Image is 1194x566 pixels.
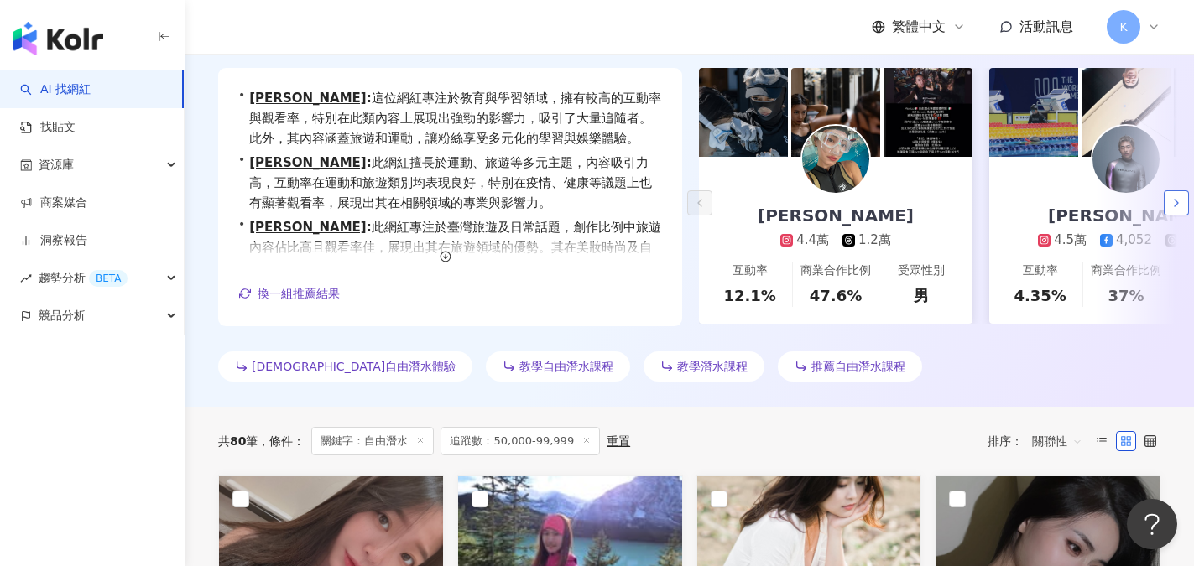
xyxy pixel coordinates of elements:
span: 關鍵字：自由潛水 [311,427,434,455]
span: 這位網紅專注於教育與學習領域，擁有較高的互動率與觀看率，特別在此類內容上展現出強勁的影響力，吸引了大量追隨者。此外，其內容涵蓋旅遊和運動，讓粉絲享受多元化的學習與娛樂體驗。 [249,88,662,148]
span: 換一組推薦結果 [258,287,340,300]
span: 關聯性 [1032,428,1082,454]
a: 找貼文 [20,119,76,136]
div: 共 筆 [218,434,258,448]
div: 4.5萬 [1054,231,1087,249]
span: 此網紅擅長於運動、旅遊等多元主題，內容吸引力高，互動率在運動和旅遊類別均表現良好，特別在疫情、健康等議題上也有顯著觀看率，展現出其在相關領域的專業與影響力。 [249,153,662,213]
div: 37% [1108,285,1144,306]
span: 繁體中文 [892,18,946,36]
div: 重置 [607,434,630,448]
a: [PERSON_NAME]4.4萬1.2萬互動率12.1%商業合作比例47.6%受眾性別男 [699,157,972,324]
a: [PERSON_NAME] [249,155,366,170]
div: • [238,88,662,148]
img: KOL Avatar [1092,126,1160,193]
span: 教學自由潛水課程 [519,360,613,373]
span: rise [20,273,32,284]
a: 商案媒合 [20,195,87,211]
span: 教學潛水課程 [677,360,748,373]
img: post-image [699,68,788,157]
span: 條件 ： [258,434,305,448]
a: [PERSON_NAME] [249,220,366,235]
span: : [367,220,372,235]
div: [PERSON_NAME] [741,204,931,227]
div: 4.35% [1014,285,1066,306]
div: 1.2萬 [858,231,891,249]
div: 商業合作比例 [1091,262,1161,279]
div: 受眾性別 [898,262,945,279]
div: 男 [914,285,929,306]
div: • [238,153,662,213]
div: 互動率 [1023,262,1058,279]
img: logo [13,22,103,55]
img: KOL Avatar [802,126,869,193]
div: 47.6% [810,285,862,306]
a: searchAI 找網紅 [20,81,91,98]
div: 12.1% [723,285,775,306]
div: 4.4萬 [796,231,829,249]
span: 趨勢分析 [39,259,128,297]
span: K [1119,18,1127,36]
span: 競品分析 [39,297,86,335]
img: post-image [989,68,1078,157]
div: BETA [89,270,128,287]
img: post-image [791,68,880,157]
span: 活動訊息 [1019,18,1073,34]
span: 推薦自由潛水課程 [811,360,905,373]
span: 追蹤數：50,000-99,999 [441,427,600,455]
iframe: Help Scout Beacon - Open [1127,499,1177,549]
div: • [238,217,662,278]
button: 換一組推薦結果 [238,281,341,306]
a: 洞察報告 [20,232,87,249]
span: : [367,155,372,170]
img: post-image [1082,68,1171,157]
span: 此網紅專注於臺灣旅遊及日常話題，創作比例中旅遊內容佔比高且觀看率佳，展現出其在旅遊領域的優勢。其在美妝時尚及自由潛水等多元內容也受到關注，互動率表現穩定，吸引粉絲關注與參與。 [249,217,662,278]
span: 80 [230,434,246,448]
div: 互動率 [733,262,768,279]
img: post-image [884,68,972,157]
span: : [367,91,372,106]
span: 資源庫 [39,146,74,184]
a: [PERSON_NAME] [249,91,366,106]
div: 商業合作比例 [800,262,871,279]
div: 4,052 [1116,231,1152,249]
span: [DEMOGRAPHIC_DATA]自由潛水體驗 [252,360,456,373]
div: 排序： [988,428,1092,454]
